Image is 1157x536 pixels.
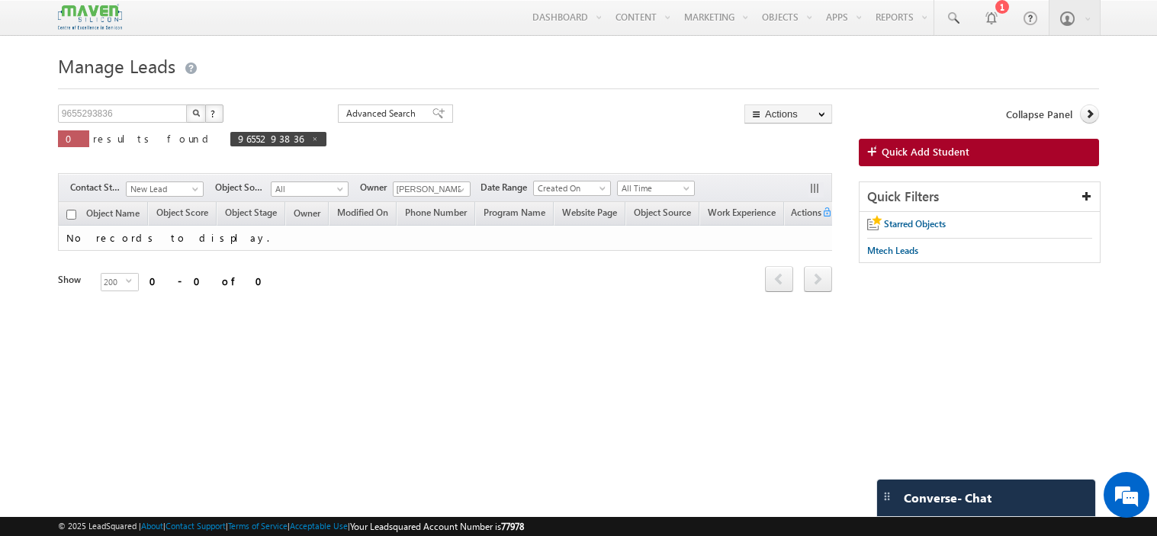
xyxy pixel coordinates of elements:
[626,204,699,224] a: Object Source
[272,182,344,196] span: All
[867,245,918,256] span: Mtech Leads
[101,274,126,290] span: 200
[58,519,524,534] span: © 2025 LeadSquared | | | | |
[765,268,793,292] a: prev
[562,207,617,218] span: Website Page
[859,139,1099,166] a: Quick Add Student
[93,132,214,145] span: results found
[360,181,393,194] span: Owner
[397,204,474,224] a: Phone Number
[149,272,272,290] div: 0 - 0 of 0
[58,273,88,287] div: Show
[744,104,832,124] button: Actions
[785,204,821,224] span: Actions
[480,181,533,194] span: Date Range
[533,181,611,196] a: Created On
[501,521,524,532] span: 77978
[79,205,147,225] a: Object Name
[337,207,388,218] span: Modified On
[618,181,690,195] span: All Time
[534,181,606,195] span: Created On
[393,181,471,197] input: Type to Search
[66,132,82,145] span: 0
[228,521,288,531] a: Terms of Service
[66,210,76,220] input: Check all records
[804,266,832,292] span: next
[70,181,126,194] span: Contact Stage
[141,521,163,531] a: About
[700,204,783,224] a: Work Experience
[765,266,793,292] span: prev
[192,109,200,117] img: Search
[149,204,216,224] a: Object Score
[127,182,199,196] span: New Lead
[881,490,893,502] img: carter-drag
[58,4,122,30] img: Custom Logo
[126,278,138,284] span: select
[904,491,991,505] span: Converse - Chat
[484,207,545,218] span: Program Name
[294,207,320,219] span: Owner
[346,107,420,120] span: Advanced Search
[708,207,776,218] span: Work Experience
[58,53,175,78] span: Manage Leads
[554,204,625,224] a: Website Page
[617,181,695,196] a: All Time
[271,181,349,197] a: All
[804,268,832,292] a: next
[450,182,469,197] a: Show All Items
[882,145,969,159] span: Quick Add Student
[238,132,304,145] span: 9655293836
[350,521,524,532] span: Your Leadsquared Account Number is
[225,207,277,218] span: Object Stage
[860,182,1100,212] div: Quick Filters
[405,207,467,218] span: Phone Number
[884,218,946,229] span: Starred Objects
[205,104,223,123] button: ?
[1006,108,1072,121] span: Collapse Panel
[126,181,204,197] a: New Lead
[329,204,396,224] a: Modified On
[166,521,226,531] a: Contact Support
[217,204,284,224] a: Object Stage
[156,207,208,218] span: Object Score
[290,521,348,531] a: Acceptable Use
[634,207,691,218] span: Object Source
[215,181,271,194] span: Object Source
[58,226,838,251] td: No records to display.
[476,204,553,224] a: Program Name
[211,107,217,120] span: ?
